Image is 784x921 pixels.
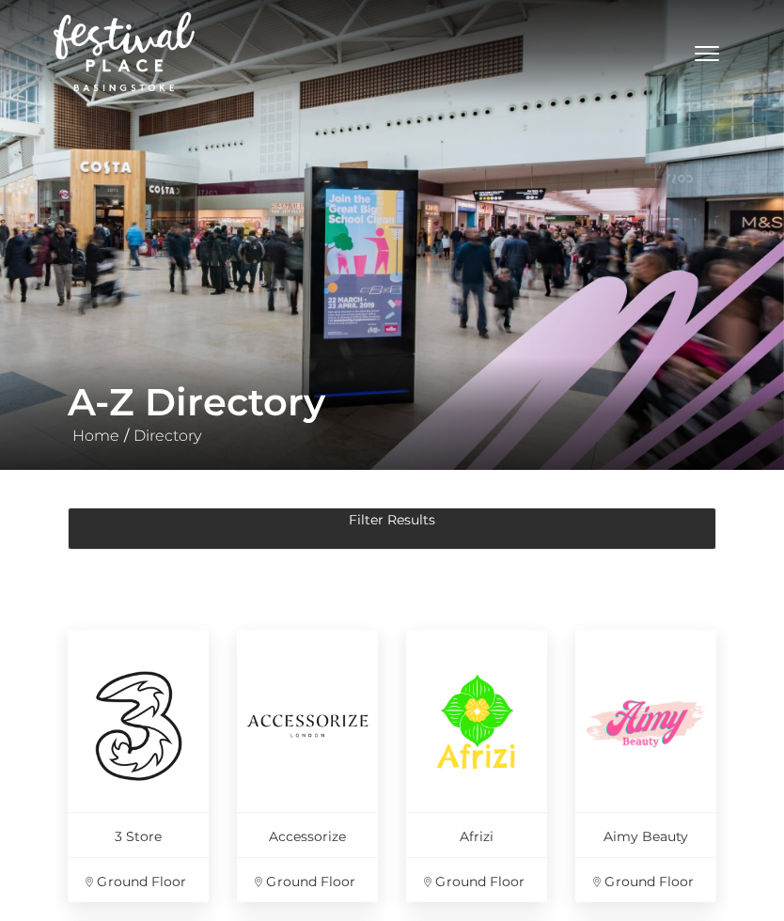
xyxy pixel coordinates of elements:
[68,812,209,857] p: 3 Store
[68,427,124,445] a: Home
[575,812,716,857] p: Aimy Beauty
[68,857,209,902] p: Ground Floor
[68,507,716,550] button: Filter Results
[406,812,547,857] p: Afrizi
[683,38,730,65] button: Toggle navigation
[237,812,378,857] p: Accessorize
[575,630,716,902] a: Aimy Beauty Ground Floor
[575,857,716,902] p: Ground Floor
[68,380,716,425] h1: A-Z Directory
[237,857,378,902] p: Ground Floor
[237,630,378,902] a: Accessorize Ground Floor
[54,12,195,91] img: Festival Place Logo
[129,427,206,445] a: Directory
[406,857,547,902] p: Ground Floor
[406,630,547,902] a: Afrizi Ground Floor
[68,630,209,902] a: 3 Store Ground Floor
[54,380,730,447] div: /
